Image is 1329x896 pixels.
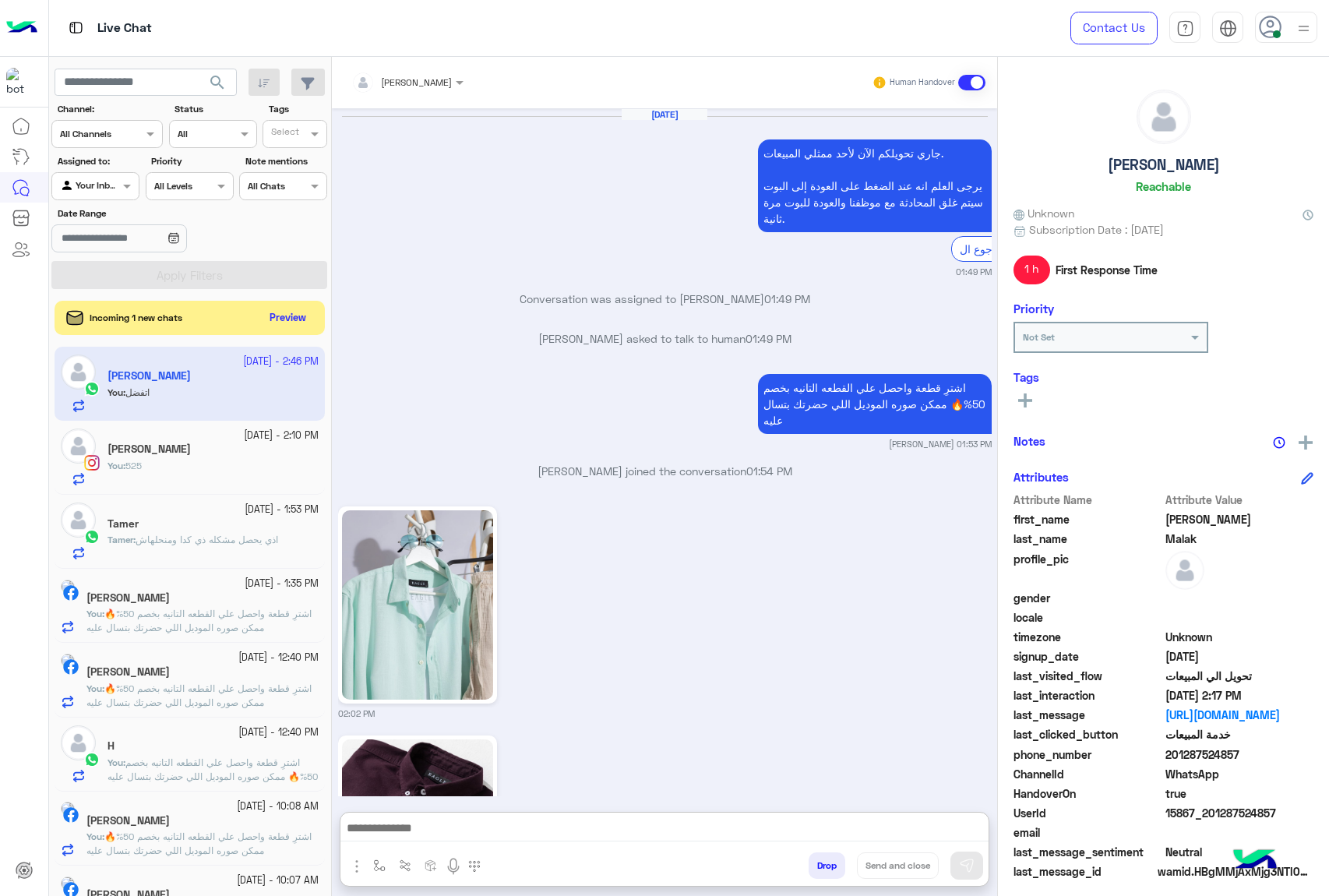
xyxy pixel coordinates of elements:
[809,852,845,879] button: Drop
[84,529,100,545] img: WhatsApp
[238,725,319,740] small: [DATE] - 12:40 PM
[1013,863,1155,880] span: last_message_id
[108,757,125,768] b: :
[84,455,100,471] img: Instagram
[338,330,992,347] p: [PERSON_NAME] asked to talk to human
[58,102,161,116] label: Channel:
[1165,844,1314,860] span: 0
[125,460,142,471] span: 525
[108,517,139,531] h5: Tamer
[108,739,115,753] h5: H
[6,12,37,44] img: Logo
[58,206,232,220] label: Date Range
[1299,436,1313,450] img: add
[1013,648,1162,665] span: signup_date
[1013,511,1162,527] span: first_name
[174,102,255,116] label: Status
[86,665,170,679] h5: عماد العمدة
[1013,844,1162,860] span: last_message_sentiment
[1013,205,1074,221] span: Unknown
[6,68,34,96] img: 713415422032625
[1013,746,1162,763] span: phone_number
[61,654,75,668] img: picture
[86,814,170,827] h5: Mohamed Abdullah
[51,261,327,289] button: Apply Filters
[245,154,326,168] label: Note mentions
[61,877,75,891] img: picture
[399,859,411,872] img: Trigger scenario
[857,852,939,879] button: Send and close
[1273,436,1285,449] img: notes
[1165,492,1314,508] span: Attribute Value
[1013,434,1045,448] h6: Notes
[1013,687,1162,704] span: last_interaction
[63,659,79,675] img: Facebook
[108,443,191,456] h5: Hussein Taher
[1108,156,1220,174] h5: [PERSON_NAME]
[1013,805,1162,821] span: UserId
[151,154,231,168] label: Priority
[1165,785,1314,802] span: true
[1013,668,1162,684] span: last_visited_flow
[338,707,375,720] small: 02:02 PM
[108,534,133,545] span: Tamer
[959,858,975,873] img: send message
[1165,629,1314,645] span: Unknown
[956,266,992,278] small: 01:49 PM
[61,503,96,538] img: defaultAdmin.png
[889,438,992,450] small: [PERSON_NAME] 01:53 PM
[1165,707,1314,723] a: [URL][DOMAIN_NAME]
[86,608,312,633] span: اشترِ قطعة واحصل علي القطعه التانيه بخصم 50%🔥 ممكن صوره الموديل اللي حضرتك بتسال عليه
[1013,629,1162,645] span: timezone
[1165,590,1314,606] span: null
[890,76,955,89] small: Human Handover
[1136,179,1191,193] h6: Reachable
[63,807,79,823] img: Facebook
[108,757,123,768] span: You
[1013,824,1162,841] span: email
[1013,766,1162,782] span: ChannelId
[1165,648,1314,665] span: 2025-04-08T13:02:32.483Z
[1158,863,1313,880] span: wamid.HBgMMjAxMjg3NTI0ODU3FQIAEhggQUM5NkIzMkE1ODA0MUU5NTdEOEY1NjE3RTQ0MkU3OTgA
[1165,746,1314,763] span: 201287524857
[1137,90,1190,143] img: defaultAdmin.png
[418,852,444,878] button: create order
[86,683,104,694] b: :
[1070,12,1158,44] a: Contact Us
[86,831,102,842] span: You
[1165,609,1314,626] span: null
[263,307,313,330] button: Preview
[764,292,810,305] span: 01:49 PM
[425,859,437,872] img: create order
[347,857,366,876] img: send attachment
[367,852,393,878] button: select flow
[61,725,96,760] img: defaultAdmin.png
[338,463,992,479] p: [PERSON_NAME] joined the conversation
[1013,256,1050,284] span: 1 h
[1013,726,1162,743] span: last_clicked_button
[468,860,481,873] img: make a call
[951,236,1035,262] div: الرجوع ال Bot
[1023,331,1055,343] b: Not Set
[1029,221,1164,238] span: Subscription Date : [DATE]
[1165,805,1314,821] span: 15867_201287524857
[1176,19,1194,37] img: tab
[746,332,791,345] span: 01:49 PM
[1165,511,1314,527] span: Mina
[1013,531,1162,547] span: last_name
[61,429,96,464] img: defaultAdmin.png
[1013,609,1162,626] span: locale
[444,857,463,876] img: send voice note
[622,109,707,120] h6: [DATE]
[1013,785,1162,802] span: HandoverOn
[1165,766,1314,782] span: 2
[108,460,125,471] b: :
[86,683,102,694] span: You
[1294,19,1313,38] img: profile
[86,831,312,856] span: اشترِ قطعة واحصل علي القطعه التانيه بخصم 50%🔥 ممكن صوره الموديل اللي حضرتك بتسال عليه
[63,585,79,601] img: Facebook
[108,460,123,471] span: You
[1228,834,1282,888] img: hulul-logo.png
[61,802,75,816] img: picture
[393,852,418,878] button: Trigger scenario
